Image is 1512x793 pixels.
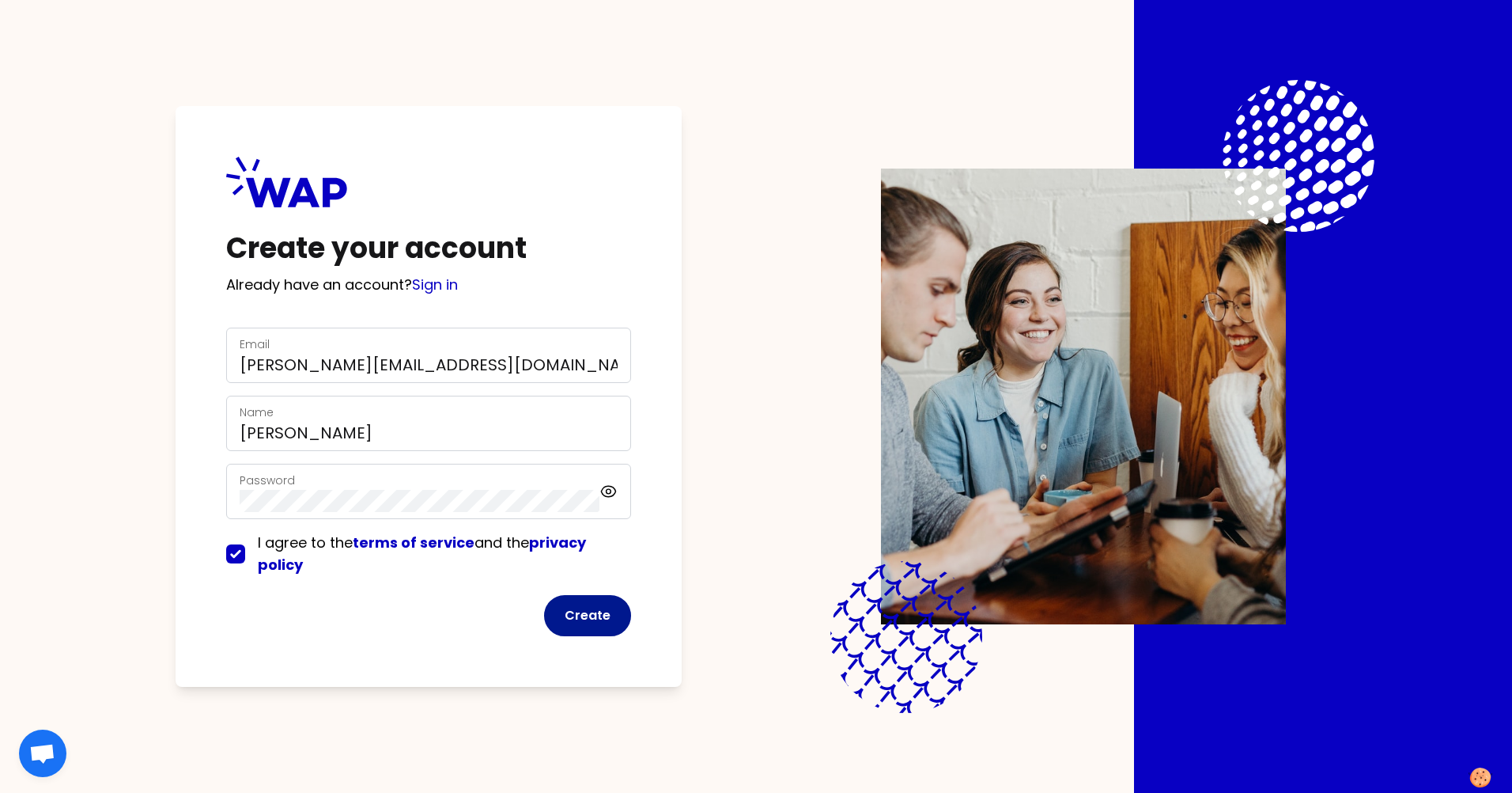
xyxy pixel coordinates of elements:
[881,169,1286,624] img: Description
[258,533,586,575] span: I agree to the and the
[240,336,270,352] label: Email
[19,730,66,777] div: Ouvrir le chat
[353,533,474,552] a: terms of service
[240,472,295,488] label: Password
[240,404,274,420] label: Name
[226,233,631,264] h1: Create your account
[226,274,631,296] p: Already have an account?
[544,595,631,636] button: Create
[412,275,458,294] a: Sign in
